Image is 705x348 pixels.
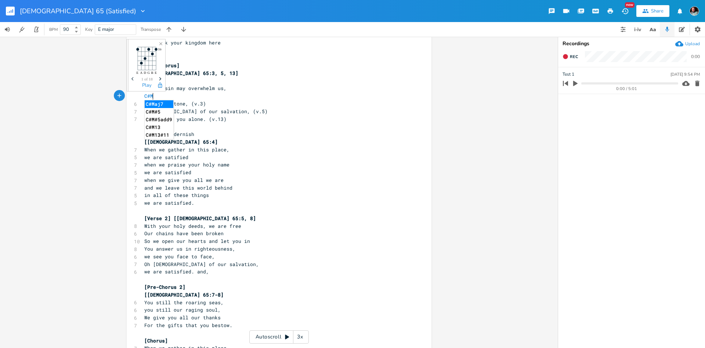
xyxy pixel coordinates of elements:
li: C#M#5add9 [145,116,173,123]
text: E [155,71,157,74]
span: [DEMOGRAPHIC_DATA] 65 (Satisfied) [20,8,136,14]
span: Though sin may overwhelm us, [144,85,227,92]
span: So we open our hearts and let you in [144,238,250,244]
span: For the gifts that you bestow. [144,322,232,329]
span: Oh [DEMOGRAPHIC_DATA] of our salvation, [144,261,259,268]
span: When we gather in this place, [144,146,229,153]
span: we are satisfied. [144,200,194,206]
div: Share [651,8,664,14]
text: D [144,71,147,74]
button: Share [636,5,669,17]
text: A [140,71,143,74]
span: we are satisfied. and, [144,268,209,275]
span: we are satisfied [144,169,191,176]
span: [[DEMOGRAPHIC_DATA] 65:7-8] [144,291,224,298]
div: 0:00 [691,54,700,59]
div: Transpose [141,27,161,32]
span: Only you atone, (v.3) [144,100,206,107]
span: in all of these things [144,192,209,198]
text: G [148,71,150,74]
span: [Pre-Chorus 2] [144,284,185,290]
button: Rec [560,51,581,62]
span: we see you face to face, [144,253,215,260]
div: Upload [685,41,700,47]
span: [Chorus] [144,337,168,344]
li: C#M#5 [145,108,173,116]
span: and seek your kingdom here [144,39,221,46]
div: 0:00 / 5:01 [575,87,678,91]
div: New [625,2,634,8]
span: Rec [570,54,578,60]
span: we are satified [144,154,188,161]
span: C#M [144,93,153,99]
li: C#M13 [145,123,173,131]
span: You still the roaring seas, [144,299,224,306]
span: when we praise your holy name [144,161,229,168]
span: You answer us in righteousness, [144,245,235,252]
div: 3x [293,330,307,344]
li: C#Maj7 [145,100,173,108]
span: E major [98,26,114,33]
span: Our chains have been broken [144,230,224,237]
div: Key [85,27,93,32]
text: E [137,71,139,74]
div: Autoscroll [249,330,309,344]
span: [DEMOGRAPHIC_DATA] of our salvation, (v.5) [144,108,268,115]
span: [[DEMOGRAPHIC_DATA] 65:4] [144,139,218,145]
span: Test 1 [563,71,574,78]
span: With your holy deeds, we are free [144,223,241,229]
span: [Verse 2] [[DEMOGRAPHIC_DATA] 65:5, 8] [144,215,256,222]
button: Upload [675,40,700,48]
span: We give you all our thanks [144,314,221,321]
button: New [618,4,632,18]
img: Chris Luchies [690,6,699,16]
span: and we leave this world behind [144,184,232,191]
div: Recordings [563,41,701,46]
div: BPM [49,28,58,32]
button: Play [142,83,152,89]
span: We Worship you alone. (v.13) [144,116,227,122]
div: [DATE] 9:54 PM [670,72,700,76]
text: B [151,71,153,74]
span: 1 of 18 [141,77,153,81]
li: C#M13#11 [145,131,173,139]
span: when we give you all we are [144,177,224,183]
span: you still our raging soul, [144,306,221,313]
text: 1fr [158,47,162,51]
span: [[DEMOGRAPHIC_DATA] 65:3, 5, 13] [144,70,238,76]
